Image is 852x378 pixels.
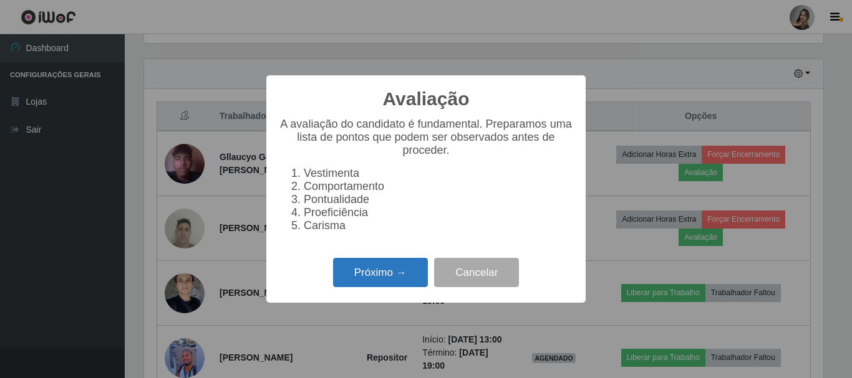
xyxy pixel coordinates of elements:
[304,206,573,219] li: Proeficiência
[304,219,573,232] li: Carisma
[383,88,470,110] h2: Avaliação
[304,180,573,193] li: Comportamento
[304,193,573,206] li: Pontualidade
[434,258,519,287] button: Cancelar
[279,118,573,157] p: A avaliação do candidato é fundamental. Preparamos uma lista de pontos que podem ser observados a...
[333,258,428,287] button: Próximo →
[304,167,573,180] li: Vestimenta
